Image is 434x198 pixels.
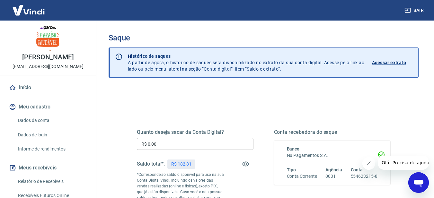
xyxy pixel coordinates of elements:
[137,129,253,135] h5: Quanto deseja sacar da Conta Digital?
[13,63,84,70] p: [EMAIL_ADDRESS][DOMAIN_NAME]
[171,161,191,168] p: R$ 182,81
[362,157,375,170] iframe: Fechar mensagem
[137,161,165,167] h5: Saldo total*:
[351,173,377,180] h6: 554623215-8
[8,81,88,95] a: Início
[403,4,426,16] button: Sair
[15,114,88,127] a: Dados da conta
[287,152,378,159] h6: Nu Pagamentos S.A.
[8,0,49,20] img: Vindi
[8,161,88,175] button: Meus recebíveis
[35,26,61,51] img: 3cc1d2fa-08a1-43b1-a04a-3cc8dad865f1.jpeg
[128,53,364,59] p: Histórico de saques
[372,59,406,66] p: Acessar extrato
[287,146,300,151] span: Banco
[274,129,391,135] h5: Conta recebedora do saque
[325,173,342,180] h6: 0001
[8,100,88,114] button: Meu cadastro
[15,175,88,188] a: Relatório de Recebíveis
[128,53,364,72] p: A partir de agora, o histórico de saques será disponibilizado no extrato da sua conta digital. Ac...
[325,167,342,172] span: Agência
[372,53,413,72] a: Acessar extrato
[408,172,429,193] iframe: Botão para abrir a janela de mensagens
[287,167,296,172] span: Tipo
[109,33,419,42] h3: Saque
[22,54,74,61] p: [PERSON_NAME]
[287,173,317,180] h6: Conta Corrente
[378,156,429,170] iframe: Mensagem da empresa
[351,167,363,172] span: Conta
[15,142,88,156] a: Informe de rendimentos
[4,4,54,10] span: Olá! Precisa de ajuda?
[15,128,88,142] a: Dados de login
